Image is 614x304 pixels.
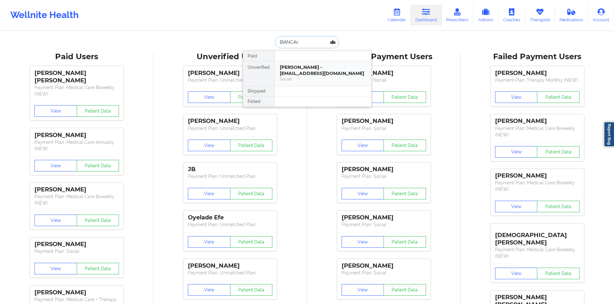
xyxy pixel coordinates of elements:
[495,77,580,83] p: Payment Plan : Therapy Monthly (NEW)
[495,69,580,77] div: [PERSON_NAME]
[188,236,230,248] button: View
[243,61,274,86] div: Unverified
[342,221,426,228] p: Payment Plan : Social
[495,268,538,279] button: View
[77,160,119,171] button: Patient Data
[280,64,366,76] div: [PERSON_NAME] - [EMAIL_ADDRESS][DOMAIN_NAME]
[230,236,273,248] button: Patient Data
[342,284,384,296] button: View
[495,172,580,180] div: [PERSON_NAME]
[230,140,273,151] button: Patient Data
[188,214,272,221] div: Oyelade Efe
[188,77,272,83] p: Payment Plan : Unmatched Plan
[555,5,588,26] a: Medications
[34,84,119,97] p: Payment Plan : Medical Care Biweekly (NEW)
[342,140,384,151] button: View
[384,140,426,151] button: Patient Data
[342,77,426,83] p: Payment Plan : Social
[342,125,426,132] p: Payment Plan : Social
[537,146,580,158] button: Patient Data
[34,160,77,171] button: View
[342,166,426,173] div: [PERSON_NAME]
[188,270,272,276] p: Payment Plan : Unmatched Plan
[537,91,580,103] button: Patient Data
[342,117,426,125] div: [PERSON_NAME]
[188,188,230,199] button: View
[473,5,498,26] a: Admins
[188,117,272,125] div: [PERSON_NAME]
[384,284,426,296] button: Patient Data
[188,284,230,296] button: View
[158,52,302,62] div: Unverified Users
[34,241,119,248] div: [PERSON_NAME]
[243,51,274,61] div: Paid
[384,91,426,103] button: Patient Data
[34,263,77,274] button: View
[384,188,426,199] button: Patient Data
[495,117,580,125] div: [PERSON_NAME]
[495,91,538,103] button: View
[34,105,77,117] button: View
[188,69,272,77] div: [PERSON_NAME]
[188,91,230,103] button: View
[188,221,272,228] p: Payment Plan : Unmatched Plan
[34,69,119,84] div: [PERSON_NAME] [PERSON_NAME]
[495,125,580,138] p: Payment Plan : Medical Care Biweekly (NEW)
[495,246,580,259] p: Payment Plan : Medical Care Biweekly (NEW)
[342,236,384,248] button: View
[188,125,272,132] p: Payment Plan : Unmatched Plan
[77,263,119,274] button: Patient Data
[383,5,411,26] a: Calendar
[243,97,274,107] div: Failed
[77,105,119,117] button: Patient Data
[34,289,119,296] div: [PERSON_NAME]
[188,173,272,180] p: Payment Plan : Unmatched Plan
[34,186,119,193] div: [PERSON_NAME]
[342,214,426,221] div: [PERSON_NAME]
[230,188,273,199] button: Patient Data
[77,215,119,226] button: Patient Data
[498,5,525,26] a: Coaches
[5,52,149,62] div: Paid Users
[342,173,426,180] p: Payment Plan : Social
[495,146,538,158] button: View
[342,188,384,199] button: View
[188,262,272,270] div: [PERSON_NAME]
[537,201,580,212] button: Patient Data
[34,193,119,206] p: Payment Plan : Medical Care Biweekly (NEW)
[604,122,614,147] a: Report Bug
[384,236,426,248] button: Patient Data
[495,227,580,246] div: [DEMOGRAPHIC_DATA][PERSON_NAME]
[34,248,119,254] p: Payment Plan : Social
[342,262,426,270] div: [PERSON_NAME]
[525,5,555,26] a: Therapists
[312,52,456,62] div: Skipped Payment Users
[442,5,473,26] a: Prescribers
[34,215,77,226] button: View
[537,268,580,279] button: Patient Data
[280,76,366,82] div: Social
[243,86,274,97] div: Skipped
[34,139,119,152] p: Payment Plan : Medical Care Annually (NEW)
[188,140,230,151] button: View
[230,91,273,103] button: Patient Data
[495,201,538,212] button: View
[342,270,426,276] p: Payment Plan : Social
[465,52,609,62] div: Failed Payment Users
[342,69,426,77] div: [PERSON_NAME]
[230,284,273,296] button: Patient Data
[411,5,442,26] a: Dashboard
[34,132,119,139] div: [PERSON_NAME]
[588,5,614,26] a: Account
[495,180,580,192] p: Payment Plan : Medical Care Biweekly (NEW)
[188,166,272,173] div: JB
